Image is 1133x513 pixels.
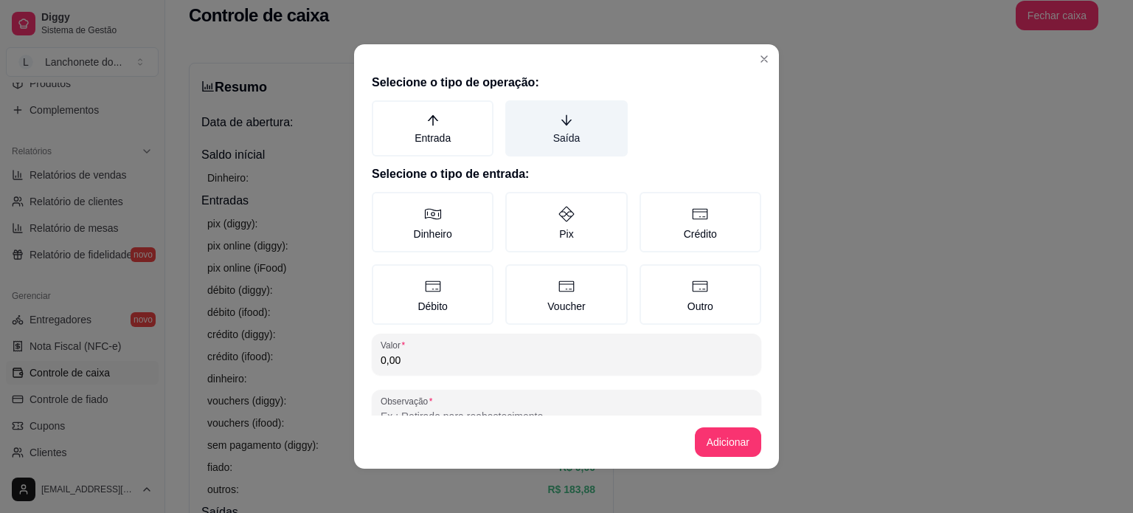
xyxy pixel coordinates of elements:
[640,264,761,325] label: Outro
[505,100,627,156] label: Saída
[372,74,761,92] h2: Selecione o tipo de operação:
[752,47,776,71] button: Close
[372,165,761,183] h2: Selecione o tipo de entrada:
[381,353,752,368] input: Valor
[381,395,437,407] label: Observação
[505,264,627,325] label: Voucher
[560,114,573,127] span: arrow-down
[372,100,493,156] label: Entrada
[695,427,761,457] button: Adicionar
[640,192,761,252] label: Crédito
[505,192,627,252] label: Pix
[372,192,493,252] label: Dinheiro
[372,264,493,325] label: Débito
[426,114,440,127] span: arrow-up
[381,409,752,424] input: Observação
[381,339,410,351] label: Valor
